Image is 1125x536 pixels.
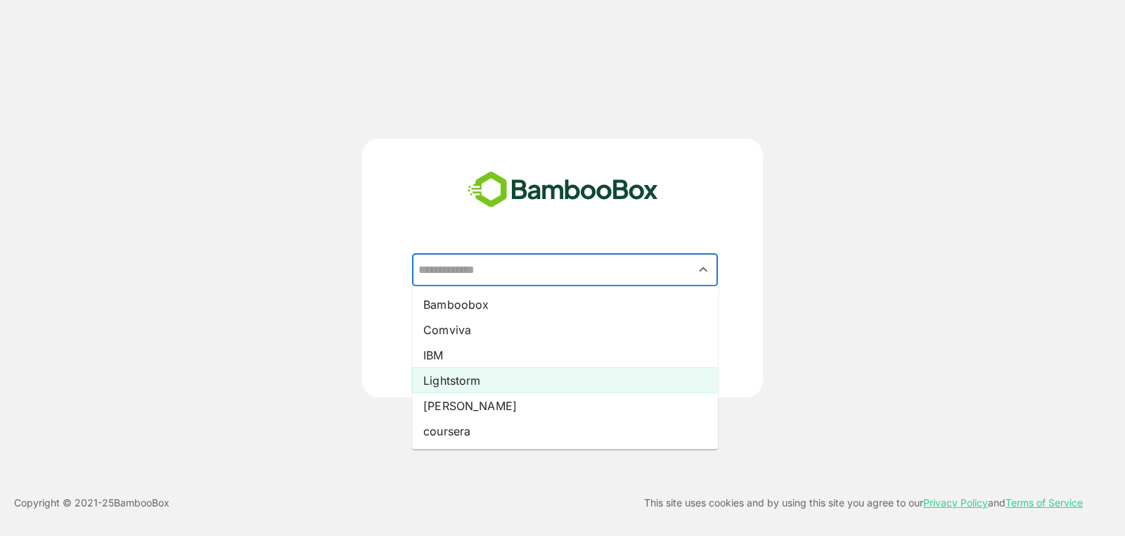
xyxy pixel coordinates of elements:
[412,419,718,444] li: coursera
[644,494,1083,511] p: This site uses cookies and by using this site you agree to our and
[1005,497,1083,509] a: Terms of Service
[412,368,718,393] li: Lightstorm
[412,292,718,317] li: Bamboobox
[412,343,718,368] li: IBM
[412,393,718,419] li: [PERSON_NAME]
[14,494,169,511] p: Copyright © 2021- 25 BambooBox
[412,317,718,343] li: Comviva
[694,260,713,279] button: Close
[460,167,666,213] img: bamboobox
[923,497,988,509] a: Privacy Policy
